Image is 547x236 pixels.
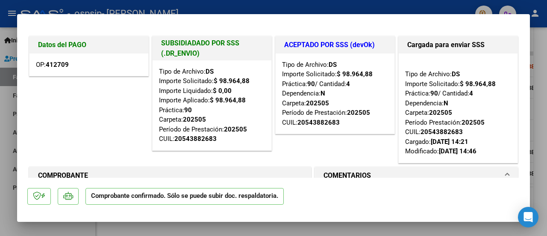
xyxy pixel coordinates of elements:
[460,80,496,88] strong: $ 98.964,88
[444,99,448,107] strong: N
[161,38,263,59] h1: SUBSIDIADADO POR SSS (.DR_ENVIO)
[431,138,468,146] strong: [DATE] 14:21
[214,77,250,85] strong: $ 98.964,88
[282,60,388,128] div: Tipo de Archivo: Importe Solicitado: Práctica: / Cantidad: Dependencia: Carpeta: Período de Prest...
[183,116,206,123] strong: 202505
[452,70,460,78] strong: DS
[213,87,232,95] strong: $ 0,00
[159,67,265,144] div: Tipo de Archivo: Importe Solicitado: Importe Liquidado: Importe Aplicado: Práctica: Carpeta: Perí...
[224,125,247,133] strong: 202505
[174,134,217,144] div: 20543882683
[347,109,370,117] strong: 202505
[439,147,476,155] strong: [DATE] 14:46
[407,40,509,50] h1: Cargada para enviar SSS
[405,60,511,156] div: Tipo de Archivo: Importe Solicitado: Práctica: / Cantidad: Dependencia: Carpeta: Período Prestaci...
[184,106,192,114] strong: 90
[421,127,463,137] div: 20543882683
[518,207,538,227] div: Open Intercom Messenger
[337,70,373,78] strong: $ 98.964,88
[462,119,485,126] strong: 202505
[297,118,340,128] div: 20543882683
[38,171,88,179] strong: COMPROBANTE
[206,68,214,75] strong: DS
[321,90,325,97] strong: N
[36,61,69,69] span: OP:
[38,40,140,50] h1: Datos del PAGO
[85,188,284,205] p: Comprobante confirmado. Sólo se puede subir doc. respaldatoria.
[307,80,315,88] strong: 90
[323,170,371,181] h1: COMENTARIOS
[430,90,438,97] strong: 90
[329,61,337,69] strong: DS
[346,80,350,88] strong: 4
[284,40,386,50] h1: ACEPTADO POR SSS (devOk)
[46,61,69,69] strong: 412709
[210,96,246,104] strong: $ 98.964,88
[315,167,518,184] mat-expansion-panel-header: COMENTARIOS
[405,147,476,155] span: Modificado:
[306,99,329,107] strong: 202505
[469,90,473,97] strong: 4
[429,109,452,117] strong: 202505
